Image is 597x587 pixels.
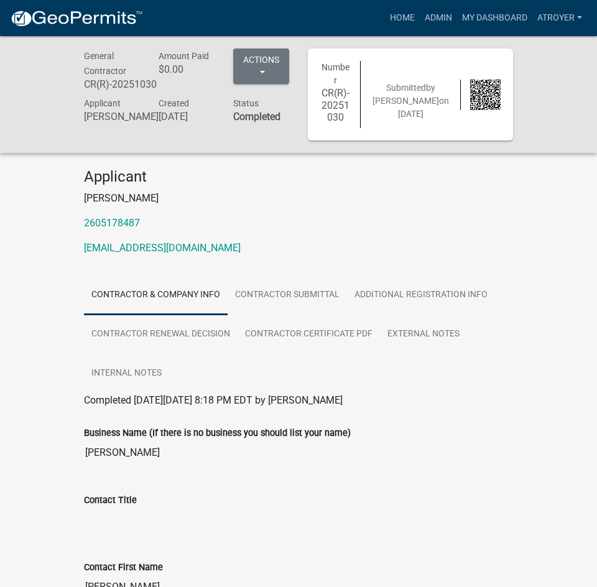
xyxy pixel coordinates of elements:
[159,111,215,122] h6: [DATE]
[380,315,467,354] a: External Notes
[233,98,259,108] span: Status
[84,98,121,108] span: Applicant
[84,191,513,206] p: [PERSON_NAME]
[238,315,380,354] a: Contractor Certificate PDF
[233,49,289,84] button: Actions
[84,315,238,354] a: Contractor Renewal Decision
[347,275,495,315] a: Additional Registration Info
[385,6,420,30] a: Home
[84,563,163,572] label: Contact First Name
[420,6,457,30] a: Admin
[84,496,137,505] label: Contact Title
[233,111,280,122] strong: Completed
[457,6,532,30] a: My Dashboard
[373,83,449,119] span: Submitted on [DATE]
[322,62,349,85] span: Number
[84,51,126,76] span: General Contractor
[320,87,351,123] h6: CR(R)-20251030
[84,429,351,438] label: Business Name (If there is no business you should list your name)
[84,275,228,315] a: Contractor & Company Info
[84,111,140,122] h6: [PERSON_NAME]
[532,6,587,30] a: atroyer
[159,63,215,75] h6: $0.00
[84,242,241,254] a: [EMAIL_ADDRESS][DOMAIN_NAME]
[159,98,189,108] span: Created
[84,78,140,90] h6: CR(R)-20251030
[84,394,343,406] span: Completed [DATE][DATE] 8:18 PM EDT by [PERSON_NAME]
[84,168,513,186] h4: Applicant
[84,217,140,229] a: 2605178487
[159,51,209,61] span: Amount Paid
[84,354,169,394] a: Internal Notes
[228,275,347,315] a: Contractor Submittal
[470,80,501,110] img: QR code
